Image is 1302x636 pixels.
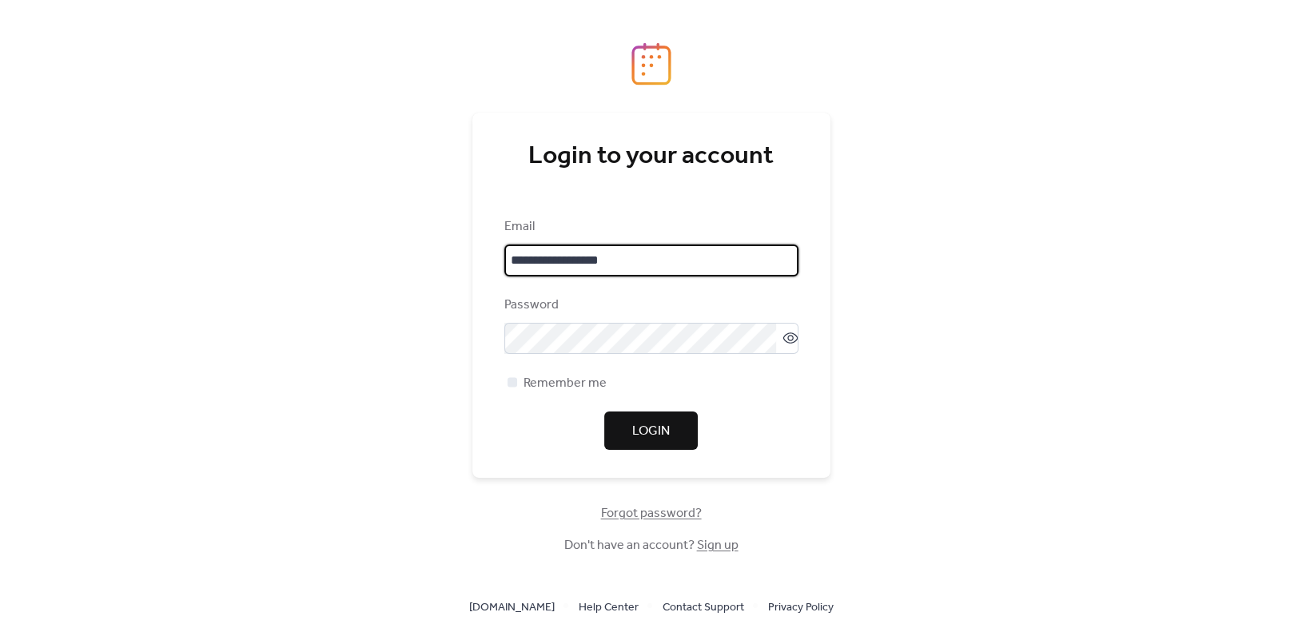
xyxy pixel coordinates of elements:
div: Password [504,296,795,315]
span: Forgot password? [601,504,702,523]
div: Email [504,217,795,237]
div: Login to your account [504,141,798,173]
span: Help Center [579,598,639,618]
a: Help Center [579,597,639,617]
a: Forgot password? [601,509,702,518]
button: Login [604,411,698,450]
a: [DOMAIN_NAME] [469,597,555,617]
span: Privacy Policy [768,598,834,618]
a: Privacy Policy [768,597,834,617]
a: Sign up [697,533,739,558]
span: Don't have an account? [564,536,739,555]
img: logo [631,42,671,85]
span: [DOMAIN_NAME] [469,598,555,618]
a: Contact Support [663,597,744,617]
span: Login [632,422,670,441]
span: Remember me [524,374,607,393]
span: Contact Support [663,598,744,618]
